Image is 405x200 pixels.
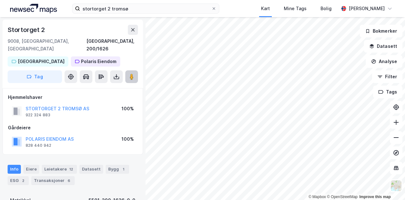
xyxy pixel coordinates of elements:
a: OpenStreetMap [327,195,358,199]
div: 9008, [GEOGRAPHIC_DATA], [GEOGRAPHIC_DATA] [8,37,86,53]
div: 100% [121,135,134,143]
button: Datasett [364,40,402,53]
iframe: Chat Widget [373,170,405,200]
div: 12 [68,166,74,172]
div: Bolig [321,5,332,12]
div: Kontrollprogram for chat [373,170,405,200]
a: Improve this map [359,195,391,199]
a: Mapbox [308,195,326,199]
button: Bokmerker [360,25,402,37]
div: [GEOGRAPHIC_DATA] [18,58,65,65]
img: logo.a4113a55bc3d86da70a041830d287a7e.svg [10,4,57,13]
div: Polaris Eiendom [81,58,116,65]
div: Transaksjoner [31,176,75,185]
div: 922 324 883 [26,113,50,118]
button: Tags [373,86,402,98]
button: Filter [372,70,402,83]
div: 2 [20,177,26,184]
div: 100% [121,105,134,113]
div: Stortorget 2 [8,25,46,35]
div: Hjemmelshaver [8,94,138,101]
button: Tag [8,70,62,83]
div: [PERSON_NAME] [349,5,385,12]
div: Bygg [106,165,129,174]
div: 6 [66,177,72,184]
div: [GEOGRAPHIC_DATA], 200/1626 [86,37,138,53]
div: Leietakere [42,165,77,174]
div: Eiere [23,165,39,174]
div: Kart [261,5,270,12]
input: Søk på adresse, matrikkel, gårdeiere, leietakere eller personer [80,4,211,13]
div: 1 [120,166,127,172]
div: Mine Tags [284,5,307,12]
button: Analyse [366,55,402,68]
div: Datasett [79,165,103,174]
div: 828 440 942 [26,143,51,148]
div: ESG [8,176,29,185]
div: Info [8,165,21,174]
div: Gårdeiere [8,124,138,132]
